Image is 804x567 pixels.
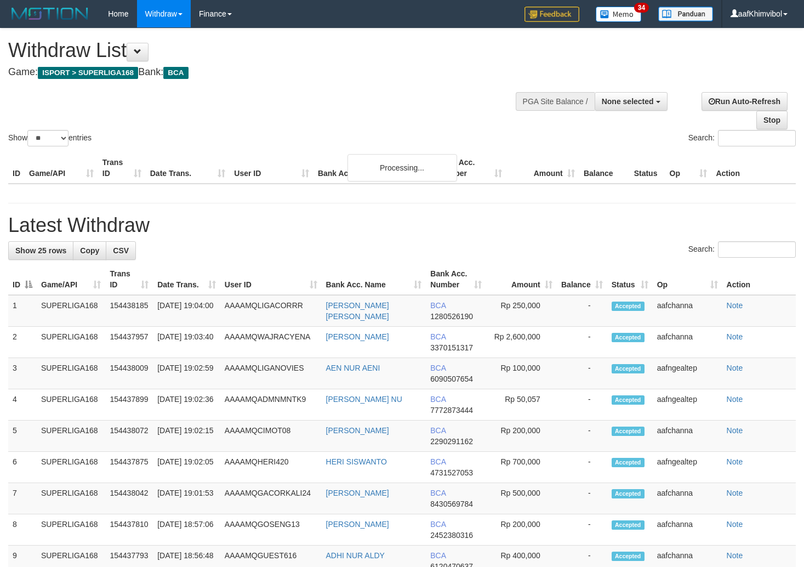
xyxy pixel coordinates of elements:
[220,514,322,546] td: AAAAMQGOSENG13
[727,457,743,466] a: Note
[105,452,153,483] td: 154437875
[557,327,607,358] td: -
[430,343,473,352] span: Copy 3370151317 to clipboard
[313,152,434,184] th: Bank Acc. Name
[37,327,105,358] td: SUPERLIGA168
[322,264,426,295] th: Bank Acc. Name: activate to sort column ascending
[430,395,446,404] span: BCA
[326,426,389,435] a: [PERSON_NAME]
[524,7,579,22] img: Feedback.jpg
[718,241,796,258] input: Search:
[557,295,607,327] td: -
[653,295,722,327] td: aafchanna
[612,520,645,530] span: Accepted
[658,7,713,21] img: panduan.png
[37,389,105,421] td: SUPERLIGA168
[430,551,446,560] span: BCA
[113,246,129,255] span: CSV
[37,358,105,389] td: SUPERLIGA168
[486,389,557,421] td: Rp 50,057
[557,421,607,452] td: -
[653,358,722,389] td: aafngealtep
[756,111,788,129] a: Stop
[634,3,649,13] span: 34
[230,152,313,184] th: User ID
[153,295,220,327] td: [DATE] 19:04:00
[326,301,389,321] a: [PERSON_NAME] [PERSON_NAME]
[153,358,220,389] td: [DATE] 19:02:59
[653,483,722,514] td: aafchanna
[653,264,722,295] th: Op: activate to sort column ascending
[557,358,607,389] td: -
[8,39,525,61] h1: Withdraw List
[8,514,37,546] td: 8
[430,520,446,529] span: BCA
[220,358,322,389] td: AAAAMQLIGANOVIES
[430,457,446,466] span: BCA
[326,520,389,529] a: [PERSON_NAME]
[595,92,668,111] button: None selected
[727,301,743,310] a: Note
[105,389,153,421] td: 154437899
[8,264,37,295] th: ID: activate to sort column descending
[37,452,105,483] td: SUPERLIGA168
[8,67,525,78] h4: Game: Bank:
[153,389,220,421] td: [DATE] 19:02:36
[688,130,796,146] label: Search:
[557,264,607,295] th: Balance: activate to sort column ascending
[702,92,788,111] a: Run Auto-Refresh
[557,483,607,514] td: -
[653,452,722,483] td: aafngealtep
[557,452,607,483] td: -
[612,364,645,373] span: Accepted
[486,483,557,514] td: Rp 500,000
[727,489,743,497] a: Note
[430,426,446,435] span: BCA
[612,333,645,342] span: Accepted
[727,426,743,435] a: Note
[105,295,153,327] td: 154438185
[163,67,188,79] span: BCA
[80,246,99,255] span: Copy
[430,332,446,341] span: BCA
[486,452,557,483] td: Rp 700,000
[486,358,557,389] td: Rp 100,000
[426,264,486,295] th: Bank Acc. Number: activate to sort column ascending
[430,312,473,321] span: Copy 1280526190 to clipboard
[722,264,796,295] th: Action
[8,358,37,389] td: 3
[516,92,595,111] div: PGA Site Balance /
[73,241,106,260] a: Copy
[727,520,743,529] a: Note
[153,483,220,514] td: [DATE] 19:01:53
[8,452,37,483] td: 6
[326,489,389,497] a: [PERSON_NAME]
[105,483,153,514] td: 154438042
[8,483,37,514] td: 7
[653,421,722,452] td: aafchanna
[326,457,387,466] a: HERI SISWANTO
[326,332,389,341] a: [PERSON_NAME]
[153,264,220,295] th: Date Trans.: activate to sort column ascending
[607,264,653,295] th: Status: activate to sort column ascending
[326,395,402,404] a: [PERSON_NAME] NU
[557,389,607,421] td: -
[38,67,138,79] span: ISPORT > SUPERLIGA168
[146,152,230,184] th: Date Trans.
[153,327,220,358] td: [DATE] 19:03:40
[105,358,153,389] td: 154438009
[326,551,385,560] a: ADHI NUR ALDY
[37,421,105,452] td: SUPERLIGA168
[486,421,557,452] td: Rp 200,000
[8,5,92,22] img: MOTION_logo.png
[430,531,473,540] span: Copy 2452380316 to clipboard
[98,152,146,184] th: Trans ID
[37,514,105,546] td: SUPERLIGA168
[105,327,153,358] td: 154437957
[153,452,220,483] td: [DATE] 19:02:05
[220,295,322,327] td: AAAAMQLIGACORRR
[37,295,105,327] td: SUPERLIGA168
[486,327,557,358] td: Rp 2,600,000
[430,301,446,310] span: BCA
[105,421,153,452] td: 154438072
